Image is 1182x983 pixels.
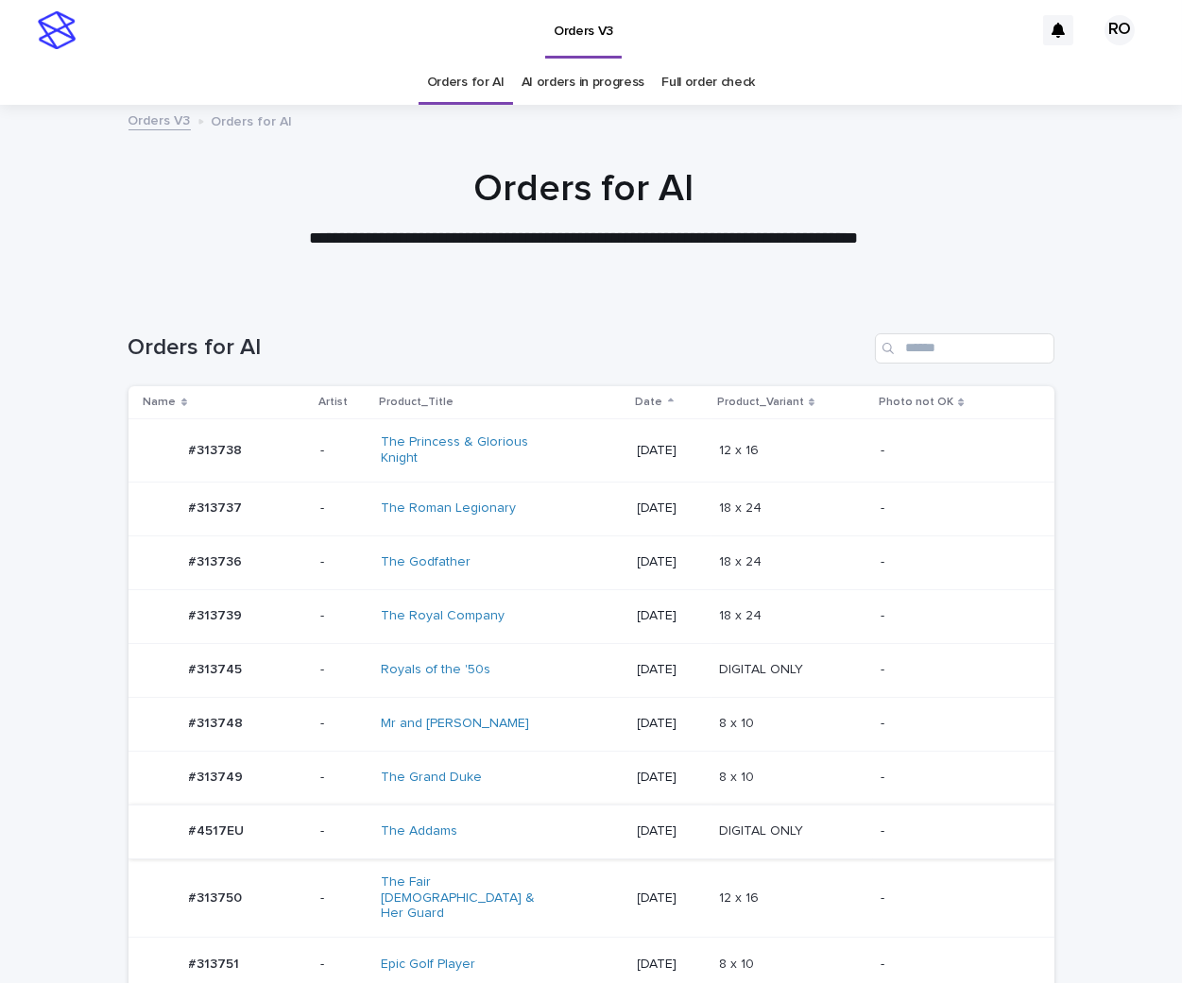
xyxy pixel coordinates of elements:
[661,60,755,105] a: Full order check
[719,712,758,732] p: 8 x 10
[381,554,471,570] a: The Godfather
[881,890,1023,907] p: -
[881,554,1023,570] p: -
[638,957,704,973] p: [DATE]
[212,110,293,130] p: Orders for AI
[120,166,1046,212] h1: Orders for AI
[638,770,704,786] p: [DATE]
[638,662,704,678] p: [DATE]
[381,608,505,624] a: The Royal Company
[320,608,366,624] p: -
[717,392,804,413] p: Product_Variant
[638,608,704,624] p: [DATE]
[522,60,645,105] a: AI orders in progress
[128,697,1054,751] tr: #313748#313748 -Mr and [PERSON_NAME] [DATE]8 x 108 x 10 -
[128,419,1054,483] tr: #313738#313738 -The Princess & Glorious Knight [DATE]12 x 1612 x 16 -
[189,887,247,907] p: #313750
[320,716,366,732] p: -
[638,890,704,907] p: [DATE]
[320,890,366,907] p: -
[381,874,539,922] a: The Fair [DEMOGRAPHIC_DATA] & Her Guard
[638,823,704,839] p: [DATE]
[881,823,1023,839] p: -
[381,662,490,678] a: Royals of the '50s
[381,500,516,517] a: The Roman Legionary
[128,858,1054,937] tr: #313750#313750 -The Fair [DEMOGRAPHIC_DATA] & Her Guard [DATE]12 x 1612 x 16 -
[189,604,247,624] p: #313739
[638,443,704,459] p: [DATE]
[189,439,247,459] p: #313738
[881,716,1023,732] p: -
[881,770,1023,786] p: -
[879,392,953,413] p: Photo not OK
[381,957,475,973] a: Epic Golf Player
[189,551,247,570] p: #313736
[881,957,1023,973] p: -
[379,392,454,413] p: Product_Title
[638,500,704,517] p: [DATE]
[320,957,366,973] p: -
[320,662,366,678] p: -
[719,497,765,517] p: 18 x 24
[128,535,1054,589] tr: #313736#313736 -The Godfather [DATE]18 x 2418 x 24 -
[881,500,1023,517] p: -
[320,500,366,517] p: -
[128,334,867,362] h1: Orders for AI
[719,887,762,907] p: 12 x 16
[320,770,366,786] p: -
[719,953,758,973] p: 8 x 10
[128,643,1054,697] tr: #313745#313745 -Royals of the '50s [DATE]DIGITAL ONLYDIGITAL ONLY -
[881,662,1023,678] p: -
[189,712,248,732] p: #313748
[189,658,247,678] p: #313745
[1105,15,1135,45] div: RO
[320,823,366,839] p: -
[128,751,1054,805] tr: #313749#313749 -The Grand Duke [DATE]8 x 108 x 10 -
[638,554,704,570] p: [DATE]
[189,497,247,517] p: #313737
[636,392,663,413] p: Date
[719,439,762,459] p: 12 x 16
[719,658,807,678] p: DIGITAL ONLY
[381,770,482,786] a: The Grand Duke
[320,443,366,459] p: -
[38,11,76,49] img: stacker-logo-s-only.png
[189,820,248,839] p: #4517EU
[128,482,1054,535] tr: #313737#313737 -The Roman Legionary [DATE]18 x 2418 x 24 -
[144,392,177,413] p: Name
[128,109,191,130] a: Orders V3
[719,820,807,839] p: DIGITAL ONLY
[320,554,366,570] p: -
[881,443,1023,459] p: -
[381,716,529,732] a: Mr and [PERSON_NAME]
[875,333,1054,364] input: Search
[189,953,244,973] p: #313751
[719,766,758,786] p: 8 x 10
[719,604,765,624] p: 18 x 24
[381,823,457,839] a: The Addams
[638,716,704,732] p: [DATE]
[128,589,1054,643] tr: #313739#313739 -The Royal Company [DATE]18 x 2418 x 24 -
[719,551,765,570] p: 18 x 24
[128,805,1054,858] tr: #4517EU#4517EU -The Addams [DATE]DIGITAL ONLYDIGITAL ONLY -
[381,434,539,466] a: The Princess & Glorious Knight
[881,608,1023,624] p: -
[318,392,348,413] p: Artist
[427,60,505,105] a: Orders for AI
[189,766,248,786] p: #313749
